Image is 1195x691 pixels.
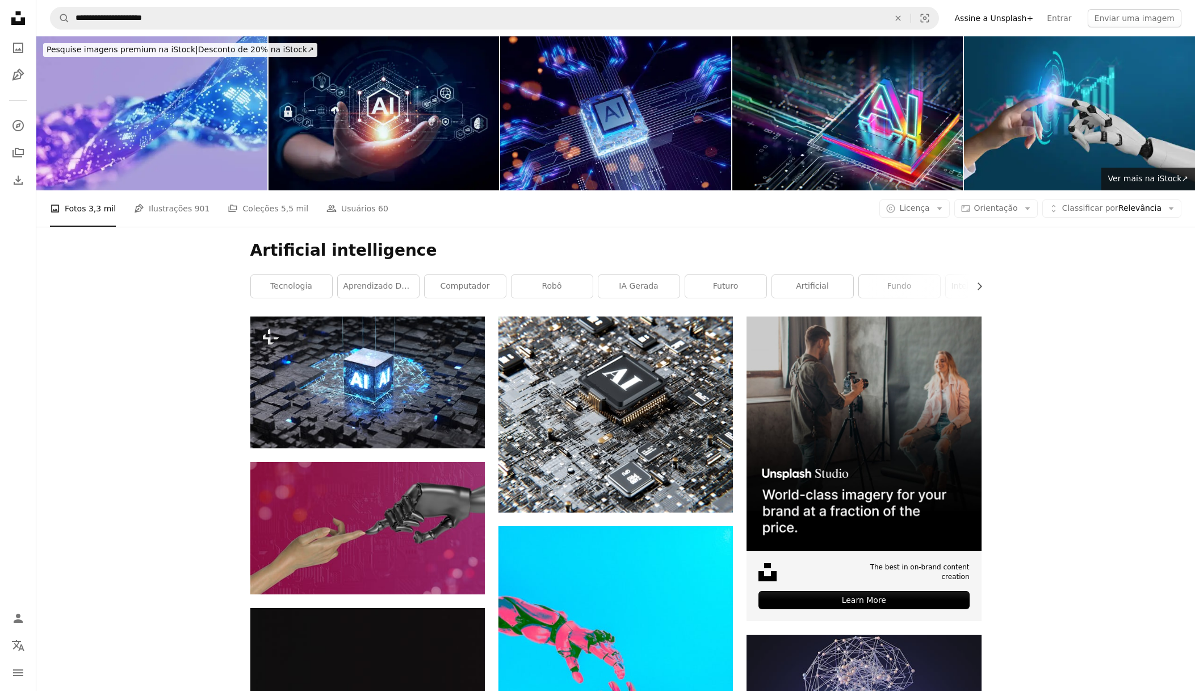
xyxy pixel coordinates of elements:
span: Pesquise imagens premium na iStock | [47,45,198,54]
a: Usuários 60 [326,190,388,227]
img: Unidade processadora de Inteligência Artificial. Poderoso componente Quantum AI na placa-mãe PCB ... [732,36,963,190]
a: inteligência artificial cérebro [946,275,1027,298]
a: The best in on-brand content creationLearn More [747,317,981,621]
img: Chips de IA no centro dos dispositivos modernos [500,36,731,190]
span: 901 [195,202,210,215]
button: rolar lista para a direita [969,275,982,298]
span: 60 [378,202,388,215]
img: file-1715651741414-859baba4300dimage [747,317,981,551]
span: Orientação [974,203,1018,213]
a: computador [425,275,506,298]
a: Histórico de downloads [7,169,30,192]
a: fundo [859,275,940,298]
img: IA, Machine learning, robot hand ai artificial intelligence assistance human touch on big data ne... [964,36,1195,190]
a: duas mãos se tocando na frente de um fundo rosa [250,523,485,533]
a: Coleções [7,141,30,164]
span: The best in on-brand content creation [840,563,969,582]
button: Orientação [954,199,1038,218]
a: Tecnologia [251,275,332,298]
a: futuro [685,275,766,298]
button: Limpar [886,7,911,29]
img: AI, conceito de Inteligência Artificial, renderização 3d, imagem conceitual. [250,317,485,448]
a: Entrar / Cadastrar-se [7,607,30,630]
button: Pesquisa visual [911,7,938,29]
a: Coleções 5,5 mil [228,190,308,227]
button: Idioma [7,634,30,657]
span: Classificar por [1062,203,1118,213]
a: IA gerada [598,275,680,298]
a: Ilustrações [7,64,30,86]
button: Enviar uma imagem [1088,9,1181,27]
span: Ver mais na iStock ↗ [1108,174,1188,183]
span: 5,5 mil [281,202,308,215]
img: um chip de computador com a letra a em cima dele [498,317,733,513]
img: Empresário tocando o cérebro trabalhando da Inteligência Artificial (IA) Automação, análise predi... [269,36,500,190]
button: Licença [879,199,949,218]
a: Explorar [7,114,30,137]
h1: Artificial intelligence [250,240,982,261]
img: duas mãos se tocando na frente de um fundo rosa [250,462,485,594]
span: Relevância [1062,203,1162,214]
button: Pesquise na Unsplash [51,7,70,29]
button: Menu [7,661,30,684]
span: Desconto de 20% na iStock ↗ [47,45,314,54]
a: artificial [772,275,853,298]
div: Learn More [758,591,969,609]
form: Pesquise conteúdo visual em todo o site [50,7,939,30]
a: Ilustrações 901 [134,190,209,227]
a: robô [511,275,593,298]
a: Início — Unsplash [7,7,30,32]
img: Data fabric AI artificial intelligence powered analytics, data, data verse, big data, data scienc... [36,36,267,190]
a: duas mãos alcançando um objeto voador no céu [498,668,733,678]
a: Entrar [1040,9,1078,27]
a: Ver mais na iStock↗ [1101,168,1195,190]
span: Licença [899,203,929,213]
a: Fotos [7,36,30,59]
button: Classificar porRelevância [1042,199,1181,218]
a: Pesquise imagens premium na iStock|Desconto de 20% na iStock↗ [36,36,324,64]
img: file-1631678316303-ed18b8b5cb9cimage [758,563,777,581]
a: Aprendizado de máquina [338,275,419,298]
a: AI, conceito de Inteligência Artificial, renderização 3d, imagem conceitual. [250,377,485,388]
a: Assine a Unsplash+ [948,9,1041,27]
a: um chip de computador com a letra a em cima dele [498,409,733,419]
